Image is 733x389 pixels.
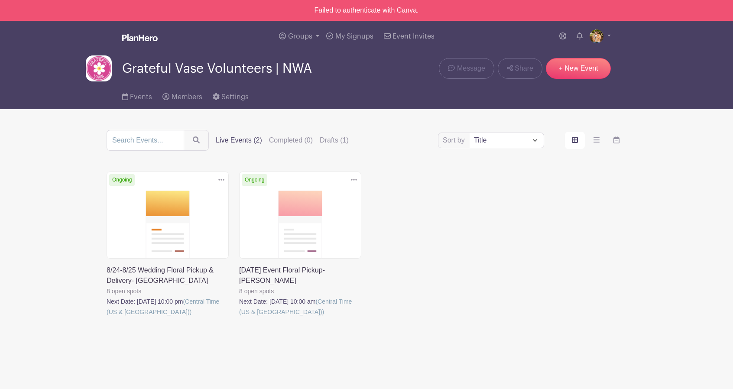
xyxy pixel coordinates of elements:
a: Events [122,81,152,109]
img: logo_white-6c42ec7e38ccf1d336a20a19083b03d10ae64f83f12c07503d8b9e83406b4c7d.svg [122,34,158,41]
a: Groups [276,21,323,52]
span: Events [130,94,152,100]
a: Share [498,58,542,79]
a: Event Invites [380,21,438,52]
span: Share [515,63,533,74]
a: My Signups [323,21,376,52]
label: Drafts (1) [320,135,349,146]
span: My Signups [335,33,373,40]
a: + New Event [546,58,611,79]
img: GV%20Logo%2025.jpeg [86,55,112,81]
a: Members [162,81,202,109]
label: Sort by [443,135,467,146]
span: Groups [288,33,312,40]
label: Live Events (2) [216,135,262,146]
div: order and view [565,132,626,149]
input: Search Events... [107,130,184,151]
span: Message [457,63,485,74]
img: 074A3573-reduced%20size.jpg [590,29,603,43]
a: Message [439,58,494,79]
span: Grateful Vase Volunteers | NWA [122,62,312,76]
span: Settings [221,94,249,100]
label: Completed (0) [269,135,313,146]
a: Settings [213,81,249,109]
div: filters [216,135,349,146]
span: Members [172,94,202,100]
span: Event Invites [392,33,435,40]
